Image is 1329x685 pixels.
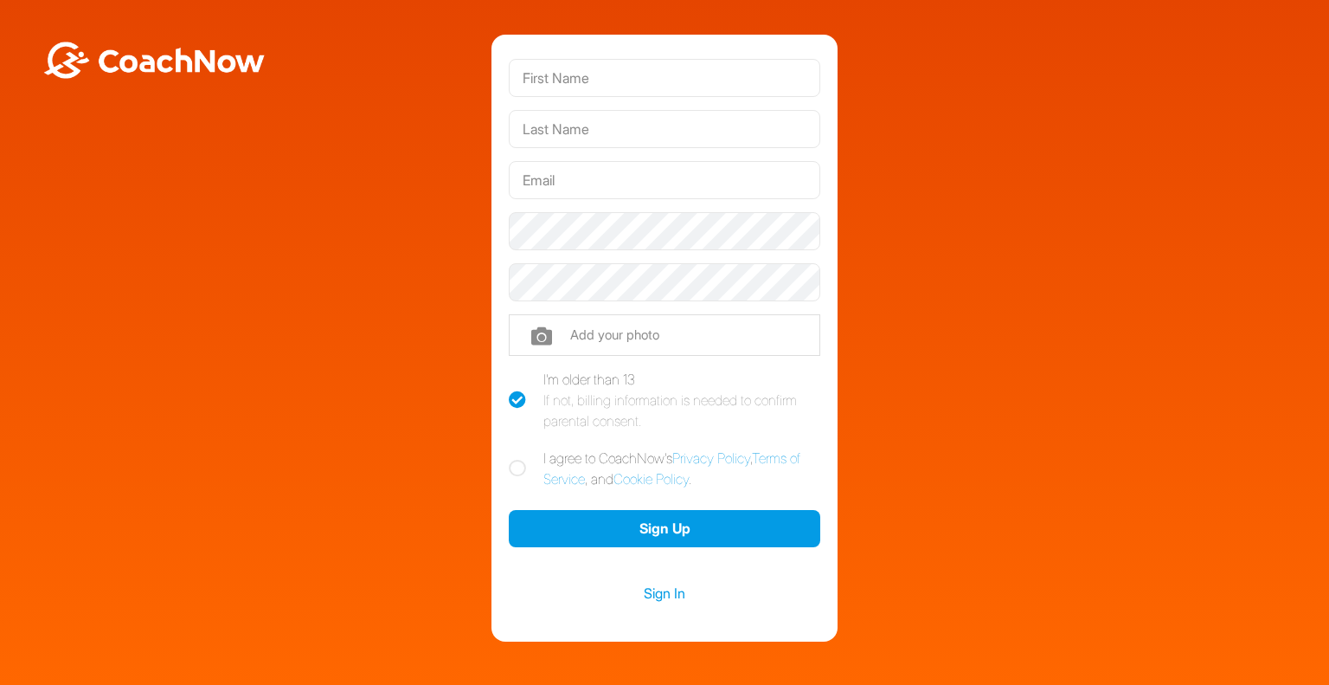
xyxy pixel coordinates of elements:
input: Last Name [509,110,820,148]
label: I agree to CoachNow's , , and . [509,448,820,489]
a: Sign In [509,582,820,604]
button: Sign Up [509,510,820,547]
div: I'm older than 13 [543,369,820,431]
a: Privacy Policy [672,449,750,467]
input: Email [509,161,820,199]
a: Cookie Policy [613,470,689,488]
img: BwLJSsUCoWCh5upNqxVrqldRgqLPVwmV24tXu5FoVAoFEpwwqQ3VIfuoInZCoVCoTD4vwADAC3ZFMkVEQFDAAAAAElFTkSuQmCC [42,42,266,79]
input: First Name [509,59,820,97]
div: If not, billing information is needed to confirm parental consent. [543,390,820,431]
